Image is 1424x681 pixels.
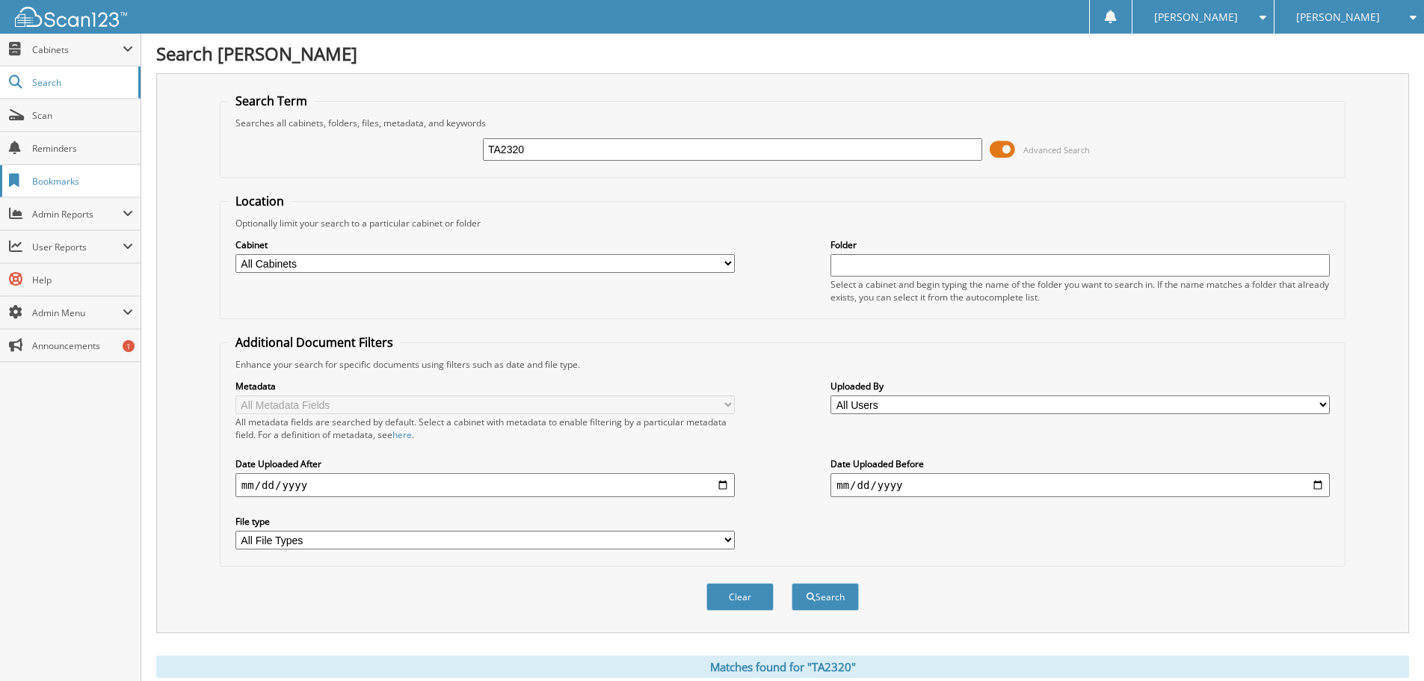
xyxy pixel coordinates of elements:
label: Uploaded By [830,380,1330,392]
div: Searches all cabinets, folders, files, metadata, and keywords [228,117,1337,129]
span: User Reports [32,241,123,253]
button: Clear [706,583,774,611]
span: [PERSON_NAME] [1154,13,1238,22]
div: All metadata fields are searched by default. Select a cabinet with metadata to enable filtering b... [235,416,735,441]
h1: Search [PERSON_NAME] [156,41,1409,66]
legend: Search Term [228,93,315,109]
a: here [392,428,412,441]
span: Admin Menu [32,306,123,319]
label: Cabinet [235,238,735,251]
span: Help [32,274,133,286]
span: Cabinets [32,43,123,56]
span: Advanced Search [1023,144,1090,155]
label: File type [235,515,735,528]
input: start [235,473,735,497]
span: Admin Reports [32,208,123,221]
span: Announcements [32,339,133,352]
label: Date Uploaded Before [830,457,1330,470]
span: Scan [32,109,133,122]
span: Search [32,76,131,89]
span: Bookmarks [32,175,133,188]
div: 1 [123,340,135,352]
legend: Additional Document Filters [228,334,401,351]
span: [PERSON_NAME] [1296,13,1380,22]
div: Select a cabinet and begin typing the name of the folder you want to search in. If the name match... [830,278,1330,303]
button: Search [792,583,859,611]
div: Matches found for "TA2320" [156,656,1409,678]
div: Enhance your search for specific documents using filters such as date and file type. [228,358,1337,371]
label: Metadata [235,380,735,392]
label: Folder [830,238,1330,251]
div: Optionally limit your search to a particular cabinet or folder [228,217,1337,229]
input: end [830,473,1330,497]
img: scan123-logo-white.svg [15,7,127,27]
legend: Location [228,193,292,209]
label: Date Uploaded After [235,457,735,470]
span: Reminders [32,142,133,155]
